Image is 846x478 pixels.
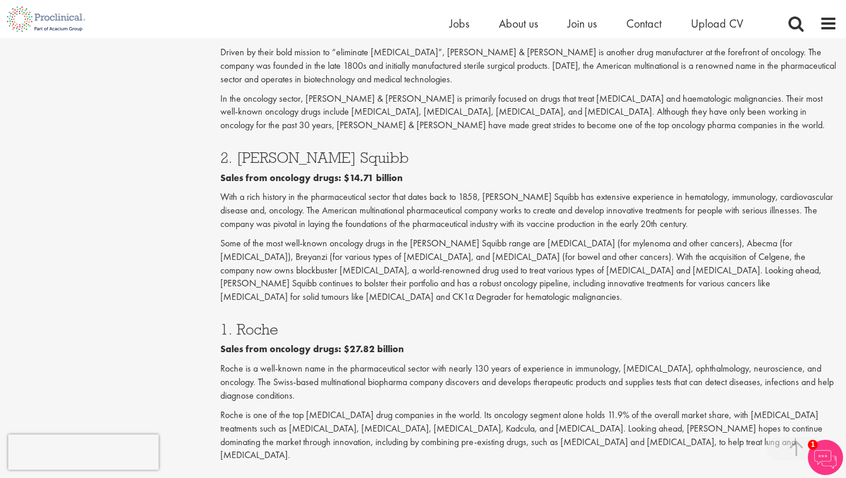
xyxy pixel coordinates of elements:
h3: 1. Roche [220,322,837,337]
iframe: reCAPTCHA [8,434,159,470]
img: Chatbot [808,440,843,475]
a: Upload CV [691,16,743,31]
a: Join us [568,16,597,31]
p: Some of the most well-known oncology drugs in the [PERSON_NAME] Squibb range are [MEDICAL_DATA] (... [220,237,837,304]
p: Roche is one of the top [MEDICAL_DATA] drug companies in the world. Its oncology segment alone ho... [220,409,837,462]
b: Sales from oncology drugs: $27.82 billion [220,343,404,355]
a: About us [499,16,538,31]
p: With a rich history in the pharmaceutical sector that dates back to 1858, [PERSON_NAME] Squibb ha... [220,190,837,231]
p: Roche is a well-known name in the pharmaceutical sector with nearly 130 years of experience in im... [220,362,837,403]
p: In the oncology sector, [PERSON_NAME] & [PERSON_NAME] is primarily focused on drugs that treat [M... [220,92,837,133]
h3: 2. [PERSON_NAME] Squibb [220,150,837,165]
p: Driven by their bold mission to “eliminate [MEDICAL_DATA]”, [PERSON_NAME] & [PERSON_NAME] is anot... [220,46,837,86]
b: Sales from oncology drugs: $14.71 billion [220,172,402,184]
span: 1 [808,440,818,450]
a: Jobs [449,16,469,31]
a: Contact [626,16,662,31]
